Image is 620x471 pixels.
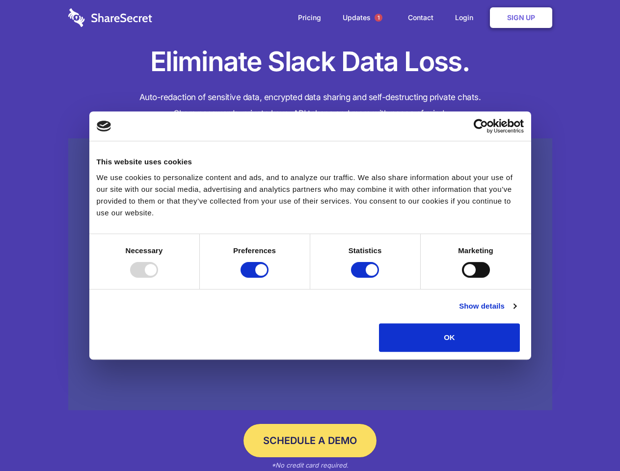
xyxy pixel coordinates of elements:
a: Schedule a Demo [243,424,377,457]
button: OK [379,323,520,352]
a: Contact [398,2,443,33]
em: *No credit card required. [271,461,349,469]
strong: Necessary [126,246,163,255]
div: We use cookies to personalize content and ads, and to analyze our traffic. We also share informat... [97,172,524,219]
strong: Preferences [233,246,276,255]
a: Sign Up [490,7,552,28]
a: Wistia video thumbnail [68,138,552,411]
a: Login [445,2,488,33]
div: This website uses cookies [97,156,524,168]
a: Pricing [288,2,331,33]
a: Show details [459,300,516,312]
h1: Eliminate Slack Data Loss. [68,44,552,79]
a: Usercentrics Cookiebot - opens in a new window [438,119,524,133]
strong: Marketing [458,246,493,255]
strong: Statistics [349,246,382,255]
img: logo-wordmark-white-trans-d4663122ce5f474addd5e946df7df03e33cb6a1c49d2221995e7729f52c070b2.svg [68,8,152,27]
h4: Auto-redaction of sensitive data, encrypted data sharing and self-destructing private chats. Shar... [68,89,552,122]
span: 1 [375,14,382,22]
img: logo [97,121,111,131]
